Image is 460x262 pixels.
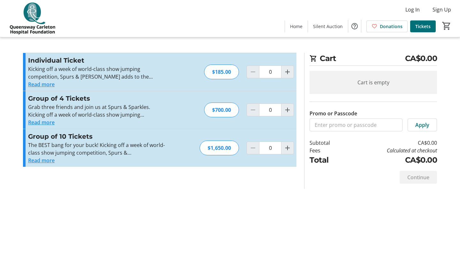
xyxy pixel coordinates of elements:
img: QCH Foundation's Logo [4,3,61,35]
input: Group of 10 Tickets Quantity [259,142,281,154]
button: Apply [408,119,437,131]
input: Group of 4 Tickets Quantity [259,104,281,116]
span: Home [290,23,303,30]
td: CA$0.00 [347,154,437,166]
td: Subtotal [310,139,347,147]
p: Kicking off a week of world-class show jumping competition, Spurs & [PERSON_NAME] adds to the exc... [28,65,168,81]
button: Read more [28,119,55,126]
span: Silent Auction [313,23,343,30]
td: Calculated at checkout [347,147,437,154]
h3: Group of 10 Tickets [28,132,168,141]
a: Donations [366,20,408,32]
input: Enter promo or passcode [310,119,402,131]
button: Read more [28,81,55,88]
td: CA$0.00 [347,139,437,147]
button: Sign Up [427,4,456,15]
p: Grab three friends and join us at Spurs & Sparkles. Kicking off a week of world-class show jumpin... [28,103,168,119]
span: Log In [405,6,420,13]
button: Cart [441,20,452,32]
span: Donations [380,23,402,30]
input: Individual Ticket Quantity [259,65,281,78]
button: Increment by one [281,142,294,154]
td: Total [310,154,347,166]
a: Tickets [410,20,436,32]
button: Log In [400,4,425,15]
div: $185.00 [204,65,239,79]
td: Fees [310,147,347,154]
label: Promo or Passcode [310,110,357,117]
h3: Group of 4 Tickets [28,94,168,103]
div: $700.00 [204,103,239,117]
button: Read more [28,157,55,164]
p: The BEST bang for your buck! Kicking off a week of world-class show jumping competition, Spurs & ... [28,141,168,157]
h2: Cart [310,53,437,66]
button: Help [348,20,361,33]
button: Increment by one [281,104,294,116]
button: Increment by one [281,66,294,78]
span: Sign Up [433,6,451,13]
div: $1,650.00 [200,141,239,155]
a: Silent Auction [308,20,348,32]
span: CA$0.00 [405,53,437,64]
div: Cart is empty [310,71,437,94]
a: Home [285,20,308,32]
span: Apply [415,121,429,129]
h3: Individual Ticket [28,56,168,65]
span: Tickets [415,23,431,30]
